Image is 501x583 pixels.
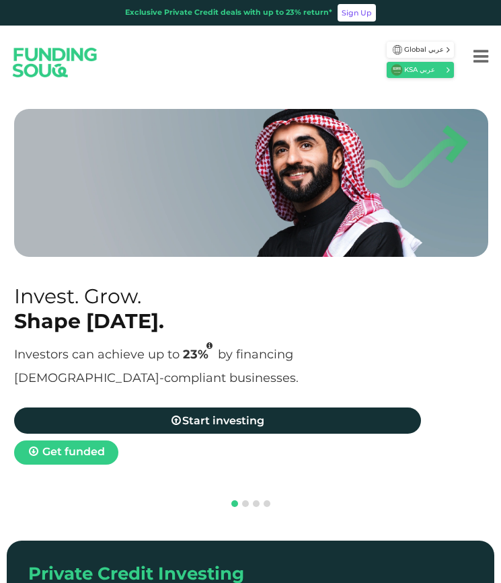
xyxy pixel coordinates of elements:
button: Menu [461,31,501,85]
button: navigation [251,498,262,509]
span: 23% [183,349,218,361]
button: navigation [229,498,240,509]
i: 23% IRR (expected) ~ 15% Net yield (expected) [206,342,213,350]
button: navigation [240,498,251,509]
a: Sign Up [338,4,376,22]
span: Start investing [182,414,264,427]
span: Investors can achieve up to [14,349,180,361]
img: SA Flag [391,64,403,76]
div: Invest. Grow. [14,284,421,309]
span: Global عربي [404,45,445,55]
div: Exclusive Private Credit deals with up to 23% return* [125,7,332,19]
img: SA Flag [393,45,402,54]
span: KSA عربي [404,65,445,75]
div: Shape [DATE]. [14,309,421,334]
span: Get funded [42,447,105,457]
a: Start investing [14,407,421,434]
button: navigation [262,498,272,509]
img: header-bg [14,109,488,257]
img: Logo [2,35,108,89]
a: Get funded [14,440,118,465]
